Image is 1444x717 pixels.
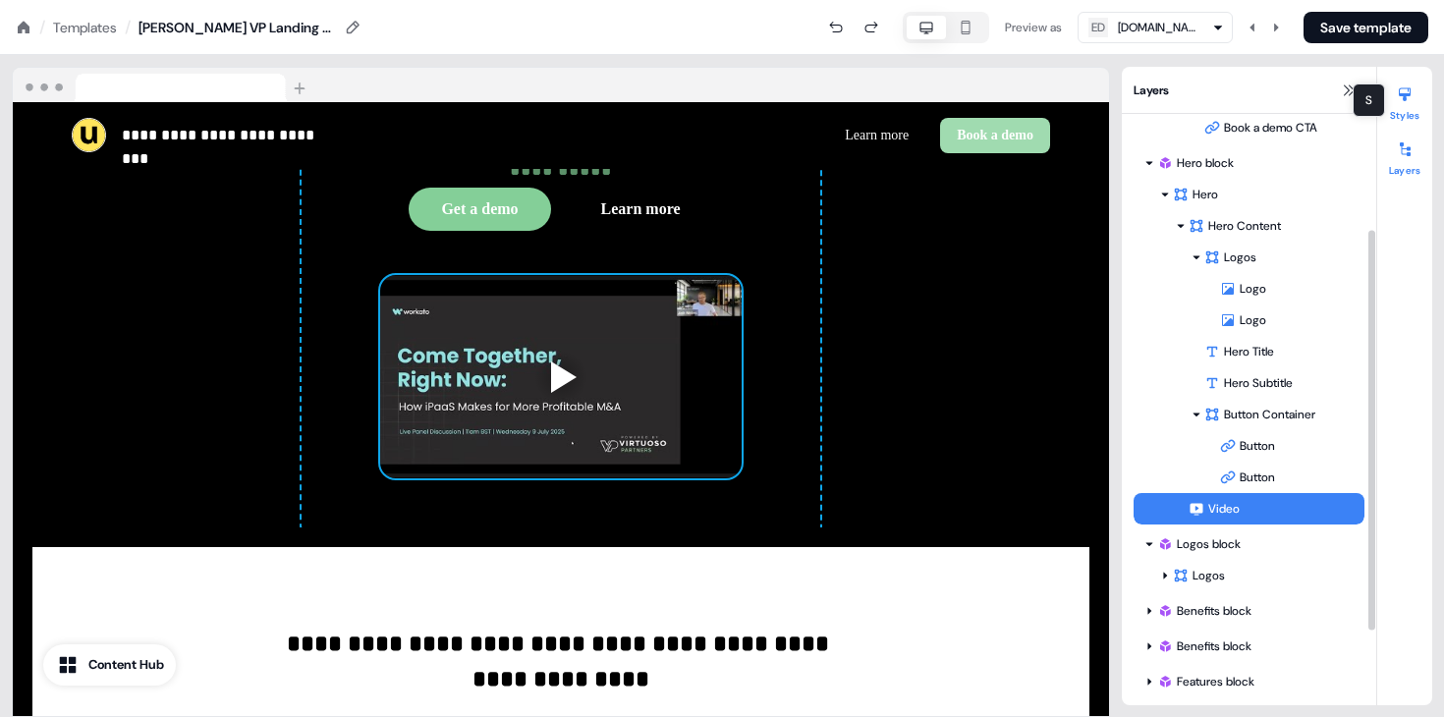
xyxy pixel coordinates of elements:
div: Get a demoLearn more [409,188,712,231]
button: Get a demo [409,188,550,231]
div: Features block [1134,666,1364,697]
div: / [125,17,131,38]
div: ED [1091,18,1105,37]
div: Hero Content [1189,216,1357,236]
button: Layers [1377,134,1432,177]
div: Logos block [1157,534,1357,554]
div: Hero ContentLogosLogoLogoHero TitleHero SubtitleButton ContainerButtonButton [1134,210,1364,493]
div: Button [1134,462,1364,493]
div: Logo [1134,273,1364,304]
div: Logos [1173,566,1357,585]
div: S [1353,83,1385,117]
div: Button ContainerButtonButton [1134,399,1364,493]
button: Book a demo [940,118,1050,153]
div: [DOMAIN_NAME] [1118,18,1196,37]
div: Hero block [1157,153,1357,173]
div: Learn moreBook a demo [569,118,1050,153]
div: Features block [1157,672,1357,691]
div: Hero Subtitle [1204,373,1364,393]
div: Hero blockHeroHero ContentLogosLogoLogoHero TitleHero SubtitleButton ContainerButtonButtonVideo [1134,147,1364,524]
div: Book a demo CTA [1204,118,1364,138]
button: Learn more [569,188,713,231]
div: Logos [1204,248,1357,267]
div: Button Container [1204,405,1357,424]
button: Learn more [829,118,924,153]
div: Logos [1134,560,1364,591]
div: Book a demo CTA [1134,112,1364,143]
div: LogosLogoLogo [1134,242,1364,336]
div: Logo [1220,310,1364,330]
div: Hero [1173,185,1357,204]
button: Content Hub [43,644,176,686]
div: Benefits block [1134,631,1364,662]
div: Benefits block [1157,601,1357,621]
div: Button [1220,468,1364,487]
div: Benefits block [1134,595,1364,627]
div: Video [1134,493,1364,524]
div: Preview as [1005,18,1062,37]
button: Styles [1377,79,1432,122]
div: Logo [1134,304,1364,336]
div: HeroHero ContentLogosLogoLogoHero TitleHero SubtitleButton ContainerButtonButtonVideo [1134,179,1364,524]
a: Templates [53,18,117,37]
button: ED[DOMAIN_NAME] [1078,12,1233,43]
div: Content Hub [88,655,164,675]
div: Hero Title [1134,336,1364,367]
div: Button [1220,436,1364,456]
div: Button [1134,430,1364,462]
button: Save template [1304,12,1428,43]
div: Hero Subtitle [1134,367,1364,399]
div: Logos blockLogos [1134,528,1364,591]
div: Logo [1220,279,1364,299]
div: [PERSON_NAME] VP Landing Page [139,18,335,37]
div: / [39,17,45,38]
div: Benefits block [1157,636,1357,656]
div: Layers [1122,67,1376,114]
div: Hero Title [1204,342,1364,361]
img: Browser topbar [13,68,314,103]
div: Video [1189,499,1364,519]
